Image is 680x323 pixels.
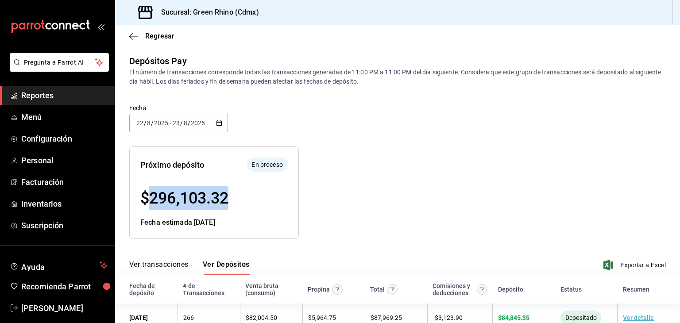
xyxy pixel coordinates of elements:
button: Exportar a Excel [605,260,666,270]
button: Ver transacciones [129,260,189,275]
div: El número de transacciones corresponde todas las transacciones generadas de 11:00 PM a 11:00 PM d... [129,68,666,86]
a: Ver detalle [623,314,654,321]
span: Menú [21,111,108,123]
span: Suscripción [21,219,108,231]
div: Depósitos Pay [129,54,187,68]
span: $ 5,964.75 [308,314,336,321]
span: Recomienda Parrot [21,281,108,292]
input: ---- [190,119,205,127]
h3: Sucursal: Green Rhino (Cdmx) [154,7,259,18]
span: Ayuda [21,260,96,271]
span: / [180,119,183,127]
span: En proceso [248,160,286,169]
div: Fecha estimada [DATE] [140,217,288,228]
div: El depósito aún no se ha enviado a tu cuenta bancaria. [247,158,288,172]
div: Propina [308,286,330,293]
span: - $ 3,123.90 [433,314,463,321]
span: - [170,119,171,127]
span: $ 87,969.25 [371,314,402,321]
div: Próximo depósito [140,159,204,171]
div: # de Transacciones [183,282,235,296]
div: Total [370,286,385,293]
span: Regresar [145,32,174,40]
button: Pregunta a Parrot AI [10,53,109,72]
input: -- [136,119,144,127]
div: navigation tabs [129,260,250,275]
div: Comisiones y deducciones [433,282,474,296]
span: / [188,119,190,127]
span: Pregunta a Parrot AI [24,58,95,67]
input: -- [183,119,188,127]
span: / [151,119,154,127]
input: -- [172,119,180,127]
label: Fecha [129,105,228,111]
span: Inventarios [21,198,108,210]
button: open_drawer_menu [97,23,104,30]
span: Facturación [21,176,108,188]
button: Regresar [129,32,174,40]
svg: Las propinas mostradas excluyen toda configuración de retención. [332,284,343,295]
div: Venta bruta (consumo) [245,282,297,296]
span: Configuración [21,133,108,145]
div: Resumen [623,286,649,293]
div: Estatus [560,286,582,293]
span: [PERSON_NAME] [21,302,108,314]
input: -- [147,119,151,127]
span: Reportes [21,89,108,101]
span: $ 82,004.50 [246,314,277,321]
div: Fecha de depósito [129,282,172,296]
svg: Contempla comisión de ventas y propinas, IVA, cancelaciones y devoluciones. [477,284,487,295]
input: ---- [154,119,169,127]
span: $ 84,845.35 [498,314,529,321]
a: Pregunta a Parrot AI [6,64,109,73]
button: Ver Depósitos [203,260,250,275]
span: Depositado [562,314,600,321]
div: Depósito [498,286,523,293]
span: Personal [21,154,108,166]
svg: Este monto equivale al total de la venta más otros abonos antes de aplicar comisión e IVA. [387,284,398,295]
span: / [144,119,147,127]
span: $ 296,103.32 [140,189,228,208]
